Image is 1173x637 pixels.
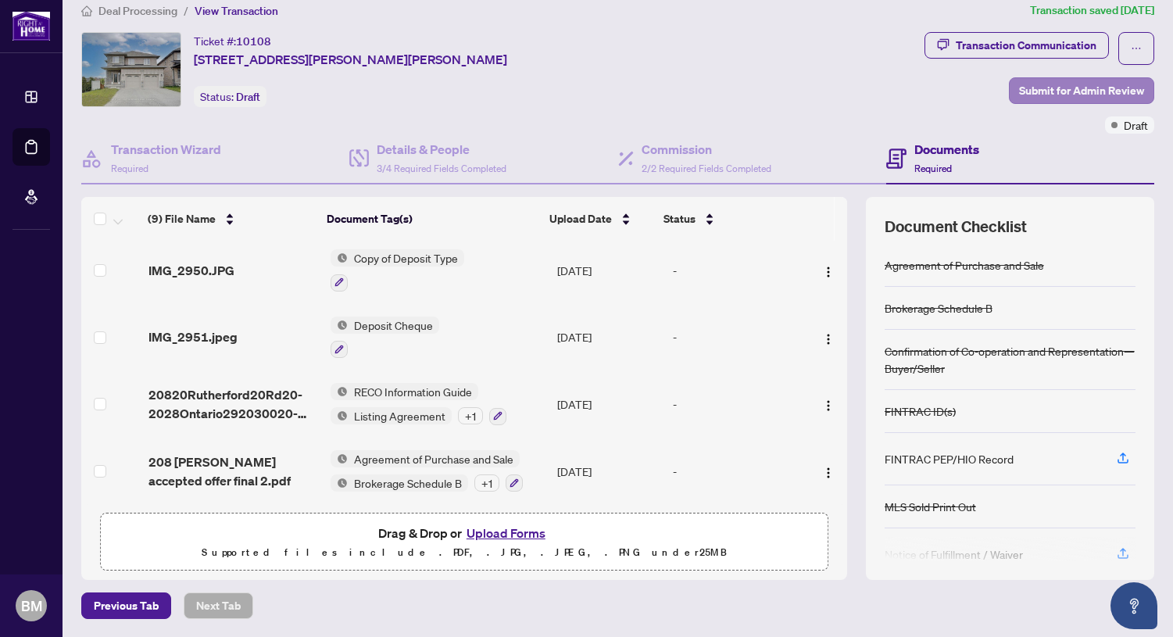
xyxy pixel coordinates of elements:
[551,438,667,505] td: [DATE]
[1131,43,1142,54] span: ellipsis
[81,592,171,619] button: Previous Tab
[348,407,452,424] span: Listing Agreement
[348,383,478,400] span: RECO Information Guide
[822,399,835,412] img: Logo
[331,317,348,334] img: Status Icon
[148,327,238,346] span: IMG_2951.jpeg
[195,4,278,18] span: View Transaction
[81,5,92,16] span: home
[331,249,464,292] button: Status IconCopy of Deposit Type
[141,197,320,241] th: (9) File Name
[331,450,523,492] button: Status IconAgreement of Purchase and SaleStatus IconBrokerage Schedule B+1
[348,317,439,334] span: Deposit Cheque
[82,33,181,106] img: IMG-N12285992_1.jpg
[458,407,483,424] div: + 1
[184,592,253,619] button: Next Tab
[673,463,801,480] div: -
[663,210,696,227] span: Status
[98,4,177,18] span: Deal Processing
[885,299,992,317] div: Brokerage Schedule B
[1124,116,1148,134] span: Draft
[94,593,159,618] span: Previous Tab
[673,395,801,413] div: -
[236,34,271,48] span: 10108
[885,403,956,420] div: FINTRAC ID(s)
[956,33,1096,58] div: Transaction Communication
[551,370,667,438] td: [DATE]
[148,385,318,423] span: 20820Rutherford20Rd20-2028Ontario292030020-20Buyer20Representation20Agreement2020Authority20for20...
[320,197,544,241] th: Document Tag(s)
[331,383,348,400] img: Status Icon
[885,342,1135,377] div: Confirmation of Co-operation and Representation—Buyer/Seller
[378,523,550,543] span: Drag & Drop or
[816,324,841,349] button: Logo
[377,163,506,174] span: 3/4 Required Fields Completed
[673,262,801,279] div: -
[148,210,216,227] span: (9) File Name
[194,50,507,69] span: [STREET_ADDRESS][PERSON_NAME][PERSON_NAME]
[462,523,550,543] button: Upload Forms
[331,383,506,425] button: Status IconRECO Information GuideStatus IconListing Agreement+1
[331,317,439,359] button: Status IconDeposit Cheque
[1009,77,1154,104] button: Submit for Admin Review
[1030,2,1154,20] article: Transaction saved [DATE]
[474,474,499,492] div: + 1
[331,407,348,424] img: Status Icon
[101,514,828,571] span: Drag & Drop orUpload FormsSupported files include .PDF, .JPG, .JPEG, .PNG under25MB
[377,140,506,159] h4: Details & People
[21,595,42,617] span: BM
[657,197,796,241] th: Status
[549,210,612,227] span: Upload Date
[914,163,952,174] span: Required
[194,32,271,50] div: Ticket #:
[885,498,976,515] div: MLS Sold Print Out
[111,140,221,159] h4: Transaction Wizard
[348,450,520,467] span: Agreement of Purchase and Sale
[236,90,260,104] span: Draft
[148,261,234,280] span: IMG_2950.JPG
[148,453,318,490] span: 208 [PERSON_NAME] accepted offer final 2.pdf
[822,333,835,345] img: Logo
[816,392,841,417] button: Logo
[331,450,348,467] img: Status Icon
[13,12,50,41] img: logo
[816,258,841,283] button: Logo
[331,474,348,492] img: Status Icon
[331,249,348,267] img: Status Icon
[816,459,841,484] button: Logo
[885,216,1027,238] span: Document Checklist
[1110,582,1157,629] button: Open asap
[673,328,801,345] div: -
[110,543,818,562] p: Supported files include .PDF, .JPG, .JPEG, .PNG under 25 MB
[543,197,657,241] th: Upload Date
[822,266,835,278] img: Logo
[551,237,667,304] td: [DATE]
[194,86,266,107] div: Status:
[924,32,1109,59] button: Transaction Communication
[885,450,1014,467] div: FINTRAC PEP/HIO Record
[822,467,835,479] img: Logo
[642,140,771,159] h4: Commission
[642,163,771,174] span: 2/2 Required Fields Completed
[348,249,464,267] span: Copy of Deposit Type
[111,163,148,174] span: Required
[184,2,188,20] li: /
[551,304,667,371] td: [DATE]
[914,140,979,159] h4: Documents
[885,256,1044,274] div: Agreement of Purchase and Sale
[348,474,468,492] span: Brokerage Schedule B
[1019,78,1144,103] span: Submit for Admin Review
